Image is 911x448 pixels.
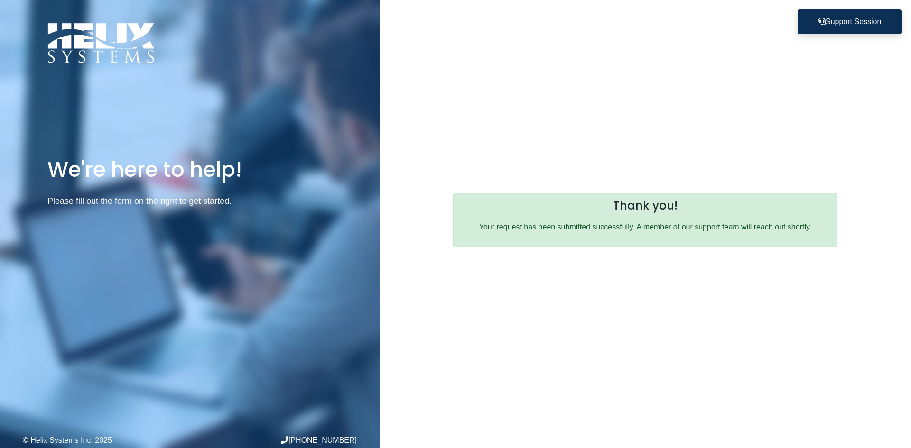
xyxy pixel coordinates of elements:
[47,156,332,183] h1: We're here to help!
[190,436,357,444] div: [PHONE_NUMBER]
[47,23,155,63] img: Logo
[47,194,332,208] p: Please fill out the form on the right to get started.
[798,9,902,34] button: Support Session
[463,199,827,213] h4: Thank you!
[463,220,827,234] p: Your request has been submitted successfully. A member of our support team will reach out shortly.
[23,437,190,444] div: © Helix Systems Inc. 2025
